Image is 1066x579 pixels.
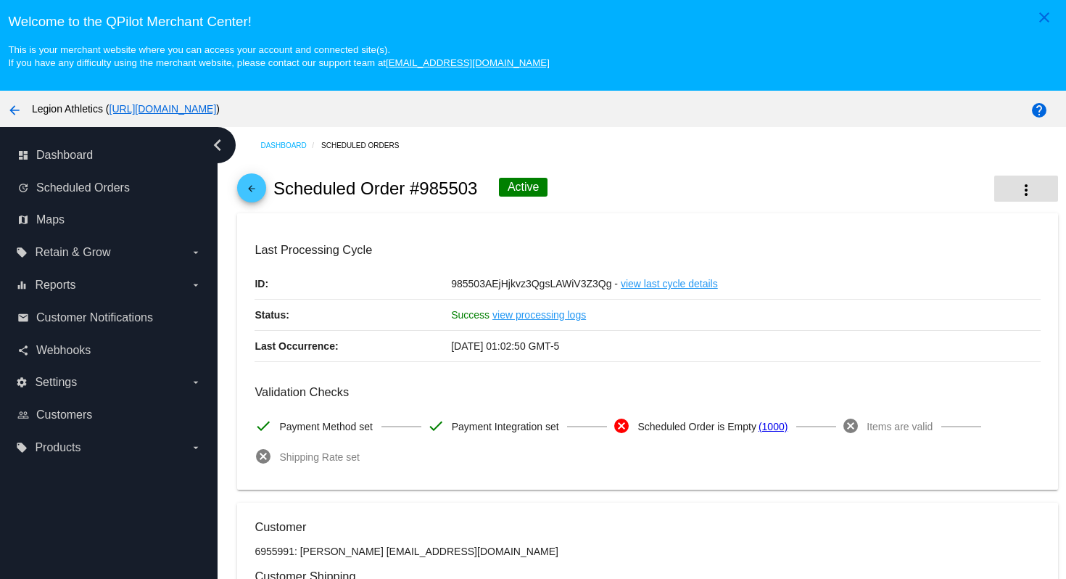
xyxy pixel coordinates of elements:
mat-icon: help [1030,102,1048,119]
a: view last cycle details [621,268,718,299]
mat-icon: arrow_back [243,184,260,201]
mat-icon: more_vert [1017,181,1035,199]
div: Active [499,178,548,197]
p: ID: [255,268,451,299]
a: [URL][DOMAIN_NAME] [110,103,217,115]
a: email Customer Notifications [17,306,202,329]
i: local_offer [16,442,28,453]
p: Status: [255,300,451,330]
span: Customer Notifications [36,311,153,324]
a: share Webhooks [17,339,202,362]
i: share [17,345,29,356]
a: view processing logs [492,300,586,330]
a: update Scheduled Orders [17,176,202,200]
i: chevron_left [206,134,229,157]
i: update [17,182,29,194]
h3: Customer [255,520,1040,534]
i: people_outline [17,409,29,421]
span: Scheduled Order is Empty [637,411,756,442]
a: map Maps [17,208,202,231]
span: Webhooks [36,344,91,357]
mat-icon: check [427,417,445,435]
span: 985503AEjHjkvz3QgsLAWiV3Z3Qg - [451,278,618,289]
a: Scheduled Orders [321,134,412,157]
span: Legion Athletics ( ) [32,103,220,115]
i: arrow_drop_down [190,279,202,291]
i: settings [16,377,28,388]
span: Items are valid [867,411,933,442]
span: Shipping Rate set [279,442,360,472]
span: Success [451,309,489,321]
span: Customers [36,408,92,422]
span: Dashboard [36,149,93,162]
mat-icon: cancel [255,448,272,465]
i: dashboard [17,149,29,161]
span: Maps [36,213,65,226]
span: Products [35,441,80,454]
a: [EMAIL_ADDRESS][DOMAIN_NAME] [386,57,550,68]
span: Reports [35,279,75,292]
a: Dashboard [260,134,321,157]
i: map [17,214,29,226]
a: dashboard Dashboard [17,144,202,167]
span: [DATE] 01:02:50 GMT-5 [451,340,559,352]
i: arrow_drop_down [190,442,202,453]
mat-icon: close [1036,9,1053,26]
i: equalizer [16,279,28,291]
i: arrow_drop_down [190,377,202,388]
span: Retain & Grow [35,246,110,259]
a: (1000) [759,411,788,442]
h3: Last Processing Cycle [255,243,1040,257]
mat-icon: cancel [842,417,859,435]
i: email [17,312,29,324]
span: Settings [35,376,77,389]
mat-icon: arrow_back [6,102,23,119]
h3: Welcome to the QPilot Merchant Center! [8,14,1057,30]
span: Scheduled Orders [36,181,130,194]
a: people_outline Customers [17,403,202,427]
mat-icon: cancel [613,417,630,435]
mat-icon: check [255,417,272,435]
i: arrow_drop_down [190,247,202,258]
i: local_offer [16,247,28,258]
h2: Scheduled Order #985503 [273,178,478,199]
small: This is your merchant website where you can access your account and connected site(s). If you hav... [8,44,549,68]
span: Payment Integration set [452,411,559,442]
h3: Validation Checks [255,385,1040,399]
p: Last Occurrence: [255,331,451,361]
p: 6955991: [PERSON_NAME] [EMAIL_ADDRESS][DOMAIN_NAME] [255,546,1040,557]
span: Payment Method set [279,411,372,442]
